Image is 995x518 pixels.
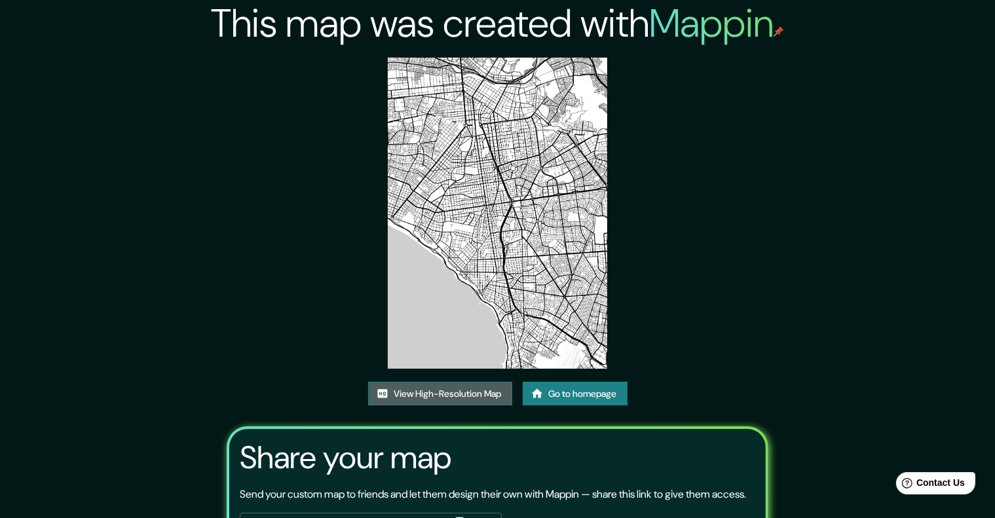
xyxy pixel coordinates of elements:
p: Send your custom map to friends and let them design their own with Mappin — share this link to gi... [240,487,746,502]
img: created-map [388,58,608,369]
a: View High-Resolution Map [368,382,512,406]
a: Go to homepage [523,382,628,406]
h3: Share your map [240,439,451,476]
iframe: Help widget launcher [878,467,981,504]
img: mappin-pin [774,26,784,37]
